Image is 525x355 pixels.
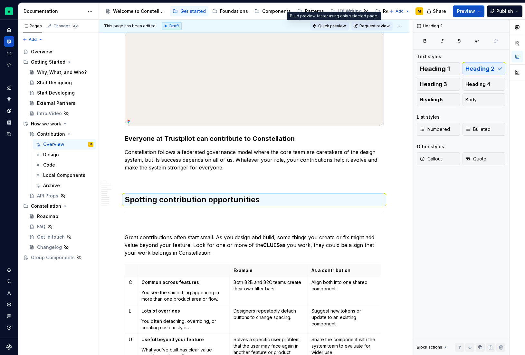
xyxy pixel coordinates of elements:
p: As a contribution [311,267,377,274]
div: Archive [43,182,60,189]
button: Notifications [4,265,14,275]
div: UX Writing [338,8,362,14]
a: Get started [170,6,208,16]
div: Design [43,151,59,158]
div: Changelog [37,244,62,250]
div: Getting Started [31,59,65,65]
a: Code automation [4,59,14,70]
div: Getting Started [21,57,96,67]
span: Request review [359,23,390,29]
a: Storybook stories [4,117,14,128]
a: Start Designing [27,77,96,88]
div: Intro Video [37,110,62,117]
div: Text styles [417,53,441,60]
a: Analytics [4,48,14,58]
a: Components [252,6,293,16]
a: Why, What, and Who? [27,67,96,77]
a: Roadmap [27,211,96,222]
button: Request review [351,22,393,31]
div: Page tree [21,47,96,263]
div: Documentation [4,36,14,47]
div: Page tree [103,5,386,18]
a: Welcome to Constellation [103,6,169,16]
div: How we work [31,121,61,127]
button: Heading 4 [463,78,506,91]
span: Publish [496,8,513,14]
div: Contribution [37,131,65,137]
p: Constellation follows a federated governance model where the core team are caretakers of the desi... [125,148,384,171]
div: Overview [31,49,52,55]
div: Other styles [417,143,444,150]
button: Body [463,93,506,106]
span: Heading 4 [465,81,490,87]
p: C [129,279,133,286]
div: Block actions [417,343,448,352]
button: Heading 3 [417,78,460,91]
div: Changes [53,23,79,29]
a: Changelog [27,242,96,252]
strong: Common across features [141,279,199,285]
img: d602db7a-5e75-4dfe-a0a4-4b8163c7bad2.png [5,7,13,15]
div: Components [262,8,291,14]
p: Align both into one shared component. [311,279,377,292]
div: M [90,141,92,148]
h2: Spotting contribution opportunities [125,195,384,205]
a: FAQ [27,222,96,232]
span: Add [396,9,404,14]
div: External Partners [37,100,75,106]
img: 5807883a-0192-48c1-bcf2-a15b39346200.png [125,31,383,126]
strong: Example [234,268,253,273]
div: Patterns [305,8,324,14]
div: API Props [37,193,58,199]
h3: Everyone at Trustpilot can contribute to Constellation [125,134,384,143]
a: Overview [21,47,96,57]
button: Add [387,7,412,16]
p: Great contributions often start small. As you design and build, some things you create or fix mig... [125,233,384,257]
div: Foundations [220,8,248,14]
a: Components [4,94,14,105]
div: Group Components [31,254,75,261]
div: Get in touch [37,234,65,240]
a: Code [33,160,96,170]
strong: Lots of overrides [141,308,180,314]
div: Documentation [24,8,84,14]
span: Share [433,8,446,14]
div: Welcome to Constellation [113,8,166,14]
p: Suggest new tokens or update to an existing component. [311,308,377,327]
button: Quick preview [310,22,349,31]
span: Heading 5 [420,96,443,103]
button: Numbered [417,123,460,136]
div: Invite team [4,288,14,298]
div: Overview [43,141,64,148]
button: Share [424,5,450,17]
button: Quote [463,152,506,165]
div: Constellation [21,201,96,211]
div: Start Designing [37,79,72,86]
div: List styles [417,114,440,120]
a: Get in touch [27,232,96,242]
button: Publish [487,5,522,17]
button: Preview [453,5,484,17]
div: Settings [4,299,14,310]
button: Contact support [4,311,14,321]
div: Data sources [4,129,14,139]
strong: Useful beyond your feature [141,337,204,342]
a: OverviewM [33,139,96,150]
button: Heading 5 [417,93,460,106]
a: Local Components [33,170,96,180]
div: Why, What, and Who? [37,69,87,76]
p: Both B2B and B2C teams create their own filter bars. [234,279,303,292]
span: Numbered [420,126,450,132]
svg: Supernova Logo [6,343,12,350]
div: Get started [180,8,206,14]
div: M [418,9,421,14]
a: Archive [33,180,96,191]
a: API Props [27,191,96,201]
span: 42 [72,23,79,29]
strong: CLUES [263,242,280,248]
p: U [129,336,133,343]
a: External Partners [27,98,96,108]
